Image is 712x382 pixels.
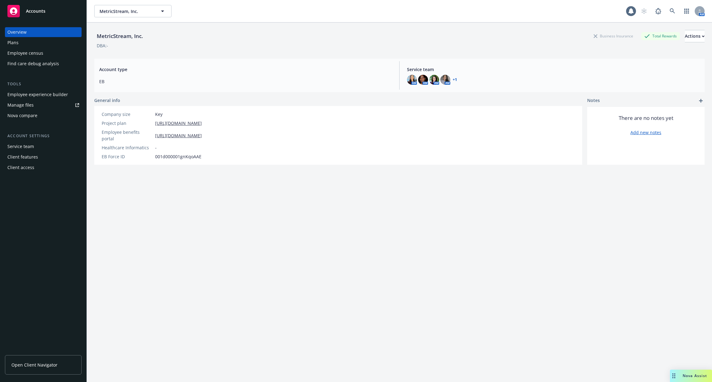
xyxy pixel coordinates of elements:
a: Service team [5,142,82,151]
span: Notes [587,97,600,104]
a: Start snowing [638,5,650,17]
a: Switch app [680,5,693,17]
div: EB Force ID [102,153,153,160]
a: [URL][DOMAIN_NAME] [155,120,202,126]
div: Healthcare Informatics [102,144,153,151]
a: Accounts [5,2,82,20]
img: photo [407,75,417,85]
div: Client access [7,163,34,172]
span: Key [155,111,163,117]
div: Company size [102,111,153,117]
a: Add new notes [630,129,661,136]
a: Employee census [5,48,82,58]
a: Report a Bug [652,5,664,17]
a: Overview [5,27,82,37]
a: Find care debug analysis [5,59,82,69]
div: Account settings [5,133,82,139]
span: Nova Assist [683,373,707,378]
img: photo [418,75,428,85]
button: MetricStream, Inc. [94,5,172,17]
span: MetricStream, Inc. [100,8,153,15]
div: Manage files [7,100,34,110]
span: Account type [99,66,392,73]
a: add [697,97,705,104]
div: Tools [5,81,82,87]
div: Employee benefits portal [102,129,153,142]
span: Accounts [26,9,45,14]
div: Plans [7,38,19,48]
span: EB [99,78,392,85]
div: Drag to move [670,370,678,382]
div: Project plan [102,120,153,126]
div: Employee experience builder [7,90,68,100]
div: Business Insurance [591,32,636,40]
a: Search [666,5,679,17]
span: - [155,144,157,151]
div: Employee census [7,48,43,58]
a: Client access [5,163,82,172]
a: Employee experience builder [5,90,82,100]
span: 001d000001gnKqoAAE [155,153,201,160]
a: [URL][DOMAIN_NAME] [155,132,202,139]
a: Manage files [5,100,82,110]
div: Service team [7,142,34,151]
span: There are no notes yet [619,114,673,122]
div: Total Rewards [641,32,680,40]
button: Actions [685,30,705,42]
div: Overview [7,27,27,37]
img: photo [440,75,450,85]
a: Client features [5,152,82,162]
span: Open Client Navigator [11,362,57,368]
div: Client features [7,152,38,162]
span: General info [94,97,120,104]
a: Nova compare [5,111,82,121]
button: Nova Assist [670,370,712,382]
div: DBA: - [97,42,108,49]
span: Service team [407,66,700,73]
div: Find care debug analysis [7,59,59,69]
div: MetricStream, Inc. [94,32,146,40]
a: +1 [453,78,457,82]
a: Plans [5,38,82,48]
div: Nova compare [7,111,37,121]
img: photo [429,75,439,85]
